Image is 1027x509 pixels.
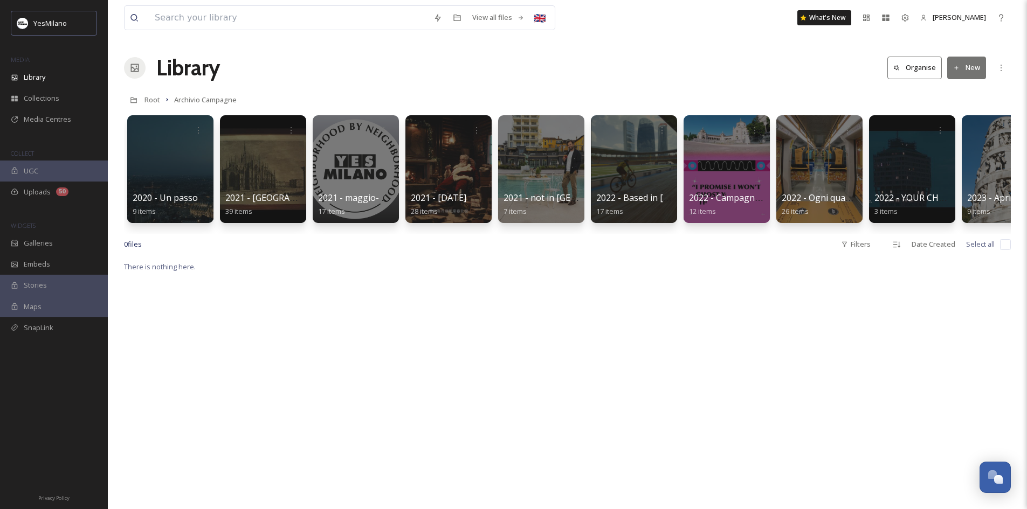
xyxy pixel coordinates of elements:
[11,55,30,64] span: MEDIA
[144,93,160,106] a: Root
[980,462,1011,493] button: Open Chat
[874,192,1016,204] span: 2022 - YOUR CHRISTMAS WONDER
[38,494,70,501] span: Privacy Policy
[133,206,156,216] span: 9 items
[11,149,34,157] span: COLLECT
[874,193,1016,216] a: 2022 - YOUR CHRISTMAS WONDER3 items
[24,114,71,124] span: Media Centres
[174,93,237,106] a: Archivio Campagne
[689,206,716,216] span: 12 items
[24,72,45,82] span: Library
[225,193,421,216] a: 2021 - [GEOGRAPHIC_DATA] Non è Mai la Stessa39 items
[782,206,809,216] span: 26 items
[874,206,898,216] span: 3 items
[38,491,70,504] a: Privacy Policy
[225,206,252,216] span: 39 items
[318,206,345,216] span: 17 items
[24,280,47,290] span: Stories
[411,192,466,204] span: 2021 - [DATE]
[887,57,942,79] button: Organise
[966,239,995,249] span: Select all
[11,221,36,229] span: WIDGETS
[504,192,643,204] span: 2021 - not in [GEOGRAPHIC_DATA]
[318,193,668,216] a: 2021 - maggio- ottobre - [GEOGRAPHIC_DATA] by Neighborhood - campagna quartieri17 items
[411,193,466,216] a: 2021 - [DATE]28 items
[915,7,991,28] a: [PERSON_NAME]
[149,6,428,30] input: Search your library
[411,206,438,216] span: 28 items
[24,323,53,333] span: SnapLink
[836,234,876,255] div: Filters
[174,95,237,104] span: Archivio Campagne
[782,193,934,216] a: 2022 - Ogni quartiere ha la sua estate26 items
[124,262,196,271] span: There is nothing here.
[596,192,747,204] span: 2022 - Based in [GEOGRAPHIC_DATA]
[24,187,51,197] span: Uploads
[156,52,220,84] a: Library
[967,206,990,216] span: 9 items
[689,192,796,204] span: 2022 - Campagna Studenti
[124,239,142,249] span: 0 file s
[504,193,643,216] a: 2021 - not in [GEOGRAPHIC_DATA]7 items
[56,187,68,196] div: 50
[782,192,934,204] span: 2022 - Ogni quartiere ha la sua estate
[24,166,38,176] span: UGC
[596,193,747,216] a: 2022 - Based in [GEOGRAPHIC_DATA]17 items
[24,259,50,269] span: Embeds
[689,193,796,216] a: 2022 - Campagna Studenti12 items
[318,192,668,204] span: 2021 - maggio- ottobre - [GEOGRAPHIC_DATA] by Neighborhood - campagna quartieri
[887,57,947,79] a: Organise
[144,95,160,104] span: Root
[24,93,59,103] span: Collections
[133,193,236,216] a: 2020 - Un passo alla volta9 items
[947,57,986,79] button: New
[797,10,851,25] a: What's New
[933,12,986,22] span: [PERSON_NAME]
[596,206,623,216] span: 17 items
[133,192,236,204] span: 2020 - Un passo alla volta
[467,7,530,28] a: View all files
[225,192,421,204] span: 2021 - [GEOGRAPHIC_DATA] Non è Mai la Stessa
[33,18,67,28] span: YesMilano
[24,302,42,312] span: Maps
[906,234,961,255] div: Date Created
[530,8,549,27] div: 🇬🇧
[24,238,53,248] span: Galleries
[17,18,28,29] img: Logo%20YesMilano%40150x.png
[504,206,527,216] span: 7 items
